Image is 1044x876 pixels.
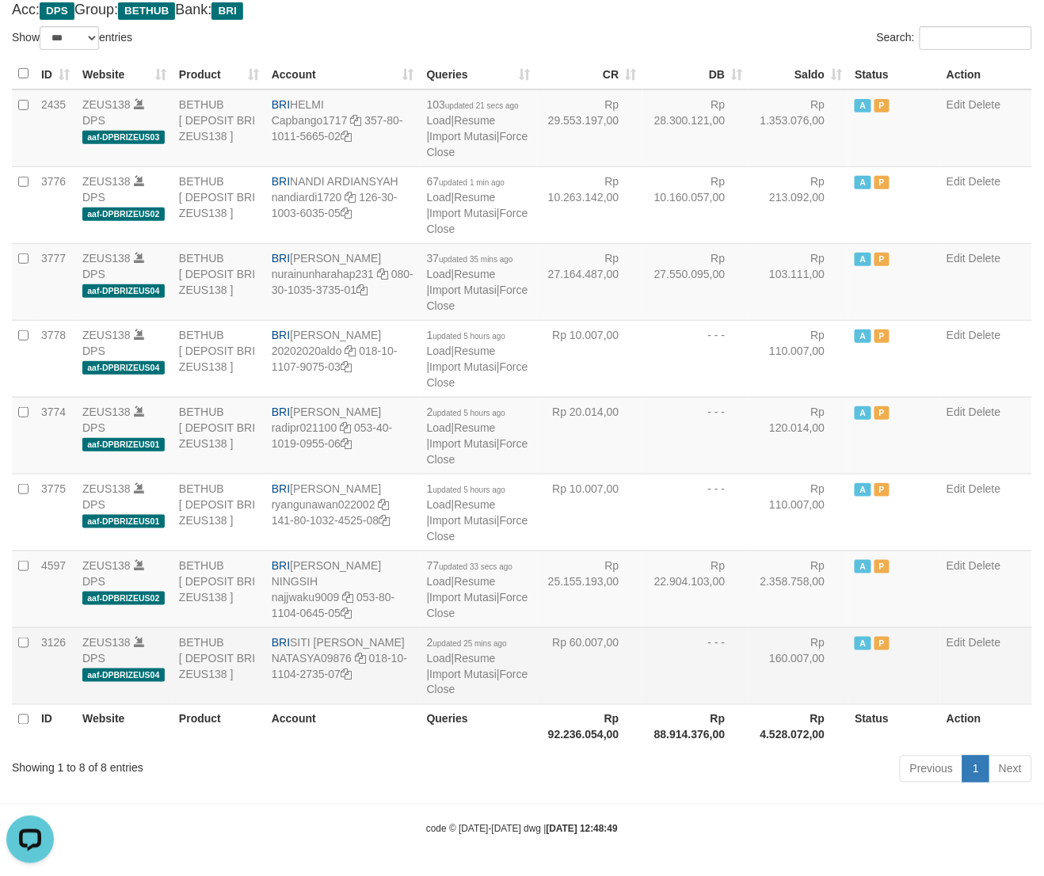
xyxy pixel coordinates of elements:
span: BRI [272,175,290,188]
span: updated 5 hours ago [433,332,506,341]
span: 103 [427,98,519,111]
td: Rp 160.007,00 [749,627,848,704]
span: aaf-DPBRIZEUS01 [82,438,165,451]
a: Load [427,498,452,511]
th: Website [76,704,173,749]
span: 1 [427,329,506,341]
a: Copy 20202020aldo to clipboard [345,345,356,357]
a: Import Mutasi [429,284,497,296]
span: | | | [427,98,528,158]
a: Delete [969,482,1000,495]
a: Copy nandiardi1720 to clipboard [345,191,356,204]
td: Rp 29.553.197,00 [537,90,643,167]
td: 2435 [35,90,76,167]
strong: [DATE] 12:48:49 [547,824,618,835]
a: Delete [969,98,1000,111]
td: DPS [76,550,173,627]
td: Rp 1.353.076,00 [749,90,848,167]
td: 3776 [35,166,76,243]
a: Edit [947,559,966,572]
td: [PERSON_NAME] 053-40-1019-0955-06 [265,397,421,474]
th: Rp 92.236.054,00 [537,704,643,749]
a: Copy 018101104273507 to clipboard [341,668,352,680]
a: Resume [455,345,496,357]
span: aaf-DPBRIZEUS02 [82,208,165,221]
a: Capbango1717 [272,114,348,127]
h4: Acc: Group: Bank: [12,2,1032,18]
a: Edit [947,406,966,418]
th: Status [848,704,940,749]
span: BRI [272,482,290,495]
td: Rp 2.358.758,00 [749,550,848,627]
td: Rp 213.092,00 [749,166,848,243]
a: Copy 018101107907503 to clipboard [341,360,352,373]
th: Saldo: activate to sort column ascending [749,59,848,90]
span: Paused [874,560,890,573]
td: Rp 25.155.193,00 [537,550,643,627]
a: Copy ryangunawan022002 to clipboard [379,498,390,511]
th: Status [848,59,940,90]
td: DPS [76,320,173,397]
span: aaf-DPBRIZEUS04 [82,284,165,298]
a: Resume [455,191,496,204]
td: [PERSON_NAME] 141-80-1032-4525-08 [265,474,421,550]
a: Edit [947,98,966,111]
span: | | | [427,175,528,235]
span: Paused [874,483,890,497]
a: Delete [969,329,1000,341]
small: code © [DATE]-[DATE] dwg | [426,824,618,835]
span: aaf-DPBRIZEUS04 [82,361,165,375]
td: DPS [76,166,173,243]
span: Active [855,560,871,573]
a: Import Mutasi [429,591,497,604]
td: Rp 22.904.103,00 [642,550,749,627]
a: Copy najjwaku9009 to clipboard [342,591,353,604]
th: Website: activate to sort column ascending [76,59,173,90]
span: Active [855,329,871,343]
span: Paused [874,637,890,650]
a: ZEUS138 [82,636,131,649]
a: Copy 357801011566502 to clipboard [341,130,352,143]
input: Search: [920,26,1032,50]
a: Copy nurainunharahap231 to clipboard [377,268,388,280]
span: Active [855,637,871,650]
span: aaf-DPBRIZEUS04 [82,668,165,682]
span: updated 1 min ago [439,178,505,187]
td: Rp 120.014,00 [749,397,848,474]
a: Load [427,575,452,588]
a: ryangunawan022002 [272,498,375,511]
th: ID [35,704,76,749]
td: DPS [76,243,173,320]
span: updated 25 mins ago [433,639,507,648]
td: Rp 28.300.121,00 [642,90,749,167]
span: Active [855,406,871,420]
a: Next [989,756,1032,783]
a: ZEUS138 [82,406,131,418]
a: Delete [969,175,1000,188]
td: - - - [642,474,749,550]
td: 3126 [35,627,76,704]
td: Rp 10.263.142,00 [537,166,643,243]
a: Copy 053401019095506 to clipboard [341,437,352,450]
th: Queries: activate to sort column ascending [421,59,537,90]
a: Load [427,345,452,357]
span: Paused [874,329,890,343]
td: Rp 110.007,00 [749,474,848,550]
span: aaf-DPBRIZEUS03 [82,131,165,144]
a: Load [427,421,452,434]
span: BRI [272,406,290,418]
a: Force Close [427,360,528,389]
td: - - - [642,320,749,397]
td: HELMI 357-80-1011-5665-02 [265,90,421,167]
a: Load [427,268,452,280]
a: ZEUS138 [82,252,131,265]
span: Paused [874,406,890,420]
td: DPS [76,90,173,167]
span: 67 [427,175,505,188]
a: NATASYA09876 [272,652,352,665]
th: Product: activate to sort column ascending [173,59,265,90]
span: Paused [874,99,890,112]
a: Resume [455,652,496,665]
span: Active [855,253,871,266]
a: Resume [455,575,496,588]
